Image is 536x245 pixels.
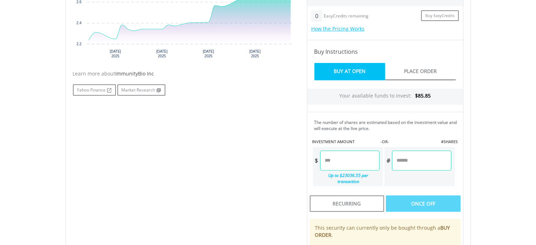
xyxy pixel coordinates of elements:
[311,25,365,32] a: How the Pricing Works
[307,89,463,105] div: Your available funds to invest:
[314,119,460,131] div: The number of shares are estimated based on the investment value and will execute at the live price.
[324,14,368,20] div: EasyCredits remaining
[76,21,81,25] text: 2.4
[310,196,384,212] div: Recurring
[249,49,261,58] text: [DATE] 2025
[110,49,121,58] text: [DATE] 2025
[385,63,456,80] a: Place Order
[312,139,355,145] label: INVESTMENT AMOUNT
[386,196,460,212] div: Once Off
[421,10,459,21] a: Buy EasyCredits
[314,63,385,80] a: Buy At Open
[315,224,450,238] b: BUY ORDER
[441,139,458,145] label: #SHARES
[203,49,214,58] text: [DATE] 2025
[384,151,392,171] div: #
[415,92,431,99] span: $85.85
[116,70,154,77] span: ImmunityBio Inc
[73,70,296,77] div: Learn more about
[76,42,81,46] text: 2.2
[73,84,116,96] a: Yahoo Finance
[156,49,168,58] text: [DATE] 2025
[381,139,389,145] label: -OR-
[117,84,165,96] a: Market Research
[313,151,320,171] div: $
[311,10,322,22] div: 0
[314,47,456,56] h4: Buy Instructions
[313,171,380,186] div: Up to $23036.55 per transaction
